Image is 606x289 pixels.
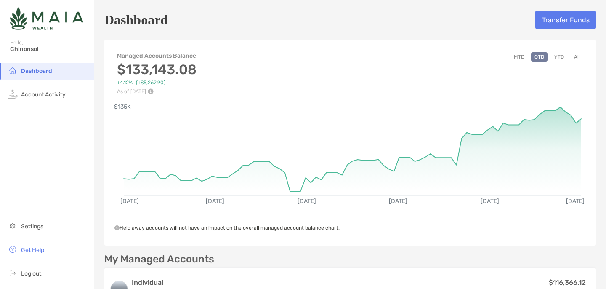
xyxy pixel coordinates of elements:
span: Dashboard [21,67,52,75]
p: My Managed Accounts [104,254,214,265]
img: get-help icon [8,244,18,254]
button: QTD [531,52,548,62]
img: Zoe Logo [10,3,83,34]
span: Chinonso! [10,45,89,53]
p: $116,366.12 [549,277,586,288]
span: Held away accounts will not have an impact on the overall managed account balance chart. [114,225,340,231]
img: logout icon [8,268,18,278]
text: [DATE] [389,198,407,205]
img: Performance Info [148,88,154,94]
span: (+$5,262.90) [136,80,165,86]
button: YTD [551,52,567,62]
h3: $133,143.08 [117,62,197,78]
h4: Managed Accounts Balance [117,52,197,59]
text: [DATE] [120,198,139,205]
text: [DATE] [481,198,499,205]
span: Account Activity [21,91,66,98]
img: settings icon [8,221,18,231]
h5: Dashboard [104,10,168,29]
text: [DATE] [298,198,316,205]
span: Get Help [21,246,44,254]
p: As of [DATE] [117,88,197,94]
h3: Individual [132,278,203,288]
span: Settings [21,223,43,230]
button: MTD [510,52,528,62]
text: [DATE] [206,198,224,205]
img: activity icon [8,89,18,99]
button: Transfer Funds [535,11,596,29]
text: [DATE] [566,198,585,205]
img: household icon [8,65,18,75]
span: Log out [21,270,41,277]
text: $135K [114,103,131,110]
button: All [571,52,583,62]
span: +4.12% [117,80,133,86]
